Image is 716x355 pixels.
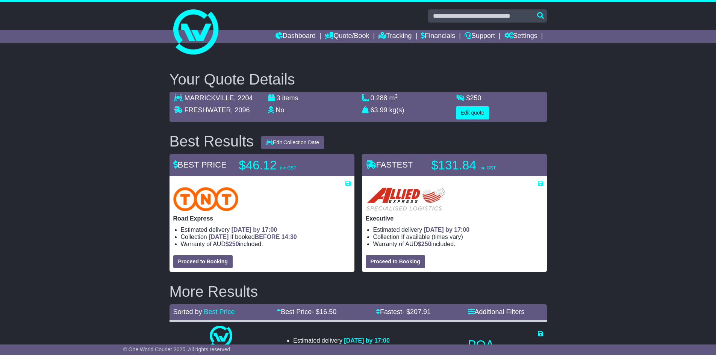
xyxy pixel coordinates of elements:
span: FRESHWATER [185,106,231,114]
span: $ [418,241,431,247]
a: Additional Filters [468,308,525,316]
li: Warranty of AUD included. [181,240,351,248]
a: Tracking [378,30,412,43]
p: Road Express [173,215,351,222]
img: TNT Domestic: Road Express [173,187,239,211]
button: Proceed to Booking [173,255,233,268]
span: , 2096 [231,106,250,114]
span: BEFORE [255,234,280,240]
span: kg(s) [389,106,404,114]
span: 16.50 [319,308,336,316]
span: if booked [209,234,297,240]
img: Allied Express Local Courier: Executive [366,187,446,211]
div: Best Results [166,133,258,150]
span: items [282,94,298,102]
a: Fastest- $207.91 [376,308,431,316]
button: Edit Collection Date [261,136,324,149]
h2: Your Quote Details [170,71,547,88]
a: Financials [421,30,455,43]
li: Estimated delivery [373,226,543,233]
span: No [276,106,285,114]
a: Settings [504,30,537,43]
h2: More Results [170,283,547,300]
span: 250 [470,94,481,102]
span: [DATE] by 17:00 [344,337,390,344]
span: Sorted by [173,308,202,316]
a: Quote/Book [325,30,369,43]
p: $131.84 [431,158,525,173]
span: [DATE] [209,234,229,240]
li: Collection [293,344,390,351]
a: Best Price- $16.50 [277,308,336,316]
button: Edit quote [456,106,489,119]
span: [DATE] by 17:00 [424,227,470,233]
img: One World Courier: Same Day Nationwide(quotes take 0.5-1 hour) [210,326,232,348]
span: - $ [402,308,431,316]
span: BEST PRICE [173,160,227,169]
li: Estimated delivery [293,337,390,344]
p: $46.12 [239,158,333,173]
span: MARRICKVILLE [185,94,234,102]
span: $ [226,241,239,247]
li: Estimated delivery [181,226,351,233]
li: Warranty of AUD included. [373,240,543,248]
p: POA [468,337,543,352]
span: 14:30 [282,234,297,240]
span: 0.288 [371,94,388,102]
sup: 3 [395,93,398,99]
span: inc GST [480,165,496,171]
p: Executive [366,215,543,222]
span: [DATE] by 17:00 [232,227,277,233]
span: 3 [277,94,280,102]
span: - $ [312,308,336,316]
button: Proceed to Booking [366,255,425,268]
span: 250 [229,241,239,247]
span: If available (times vary) [401,234,463,240]
a: Best Price [204,308,235,316]
li: Collection [373,233,543,240]
span: 250 [421,241,431,247]
span: 207.91 [410,308,431,316]
span: © One World Courier 2025. All rights reserved. [123,346,232,352]
span: FASTEST [366,160,413,169]
span: inc GST [280,165,297,171]
li: Collection [181,233,351,240]
span: m [389,94,398,102]
span: $ [466,94,481,102]
span: 63.99 [371,106,388,114]
span: , 2204 [234,94,253,102]
a: Support [465,30,495,43]
a: Dashboard [276,30,316,43]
